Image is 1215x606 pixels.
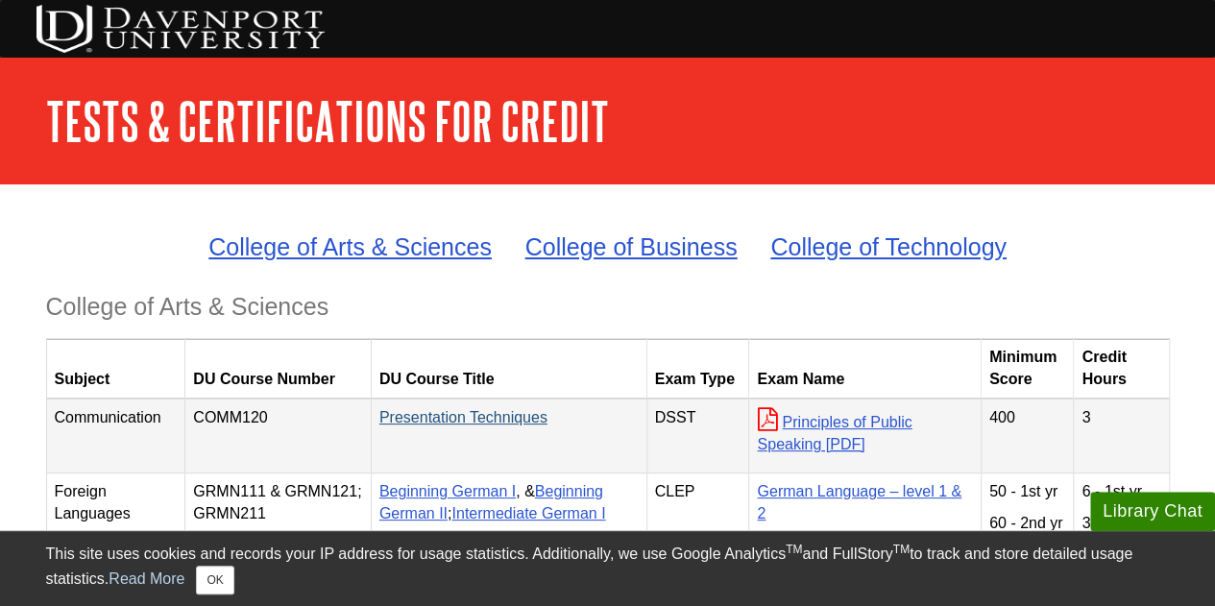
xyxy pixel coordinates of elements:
[757,414,911,452] a: Principles of Public Speaking
[1090,492,1215,531] button: Library Chat
[46,339,185,400] th: Subject
[989,481,1066,503] p: 50 - 1st yr
[1074,339,1169,400] th: Credit Hours
[893,543,910,556] sup: TM
[185,399,372,473] td: COMM120
[786,543,802,556] sup: TM
[46,293,1170,321] h3: College of Arts & Sciences
[989,513,1066,535] p: 60 - 2nd yr
[379,409,547,425] a: Presentation Techniques
[770,233,1007,260] a: College of Technology
[46,543,1170,594] div: This site uses cookies and records your IP address for usage statistics. Additionally, we use Goo...
[1081,513,1160,535] p: 3 - 2nd yr
[757,483,961,521] a: German Language – level 1 & 2
[208,233,492,260] a: College of Arts & Sciences
[525,233,738,260] a: College of Business
[1081,481,1160,503] p: 6 - 1st yr
[371,339,646,400] th: DU Course Title
[109,570,184,587] a: Read More
[193,481,363,525] p: GRMN111 & GRMN121; GRMN211
[981,399,1074,473] td: 400
[981,339,1074,400] th: Minimum Score
[36,5,325,53] img: DU Testing Services
[46,91,609,151] a: Tests & Certifications for Credit
[451,505,605,521] a: Intermediate German I
[379,483,516,499] a: Beginning German I
[646,339,749,400] th: Exam Type
[185,339,372,400] th: DU Course Number
[749,339,982,400] th: Exam Name
[196,566,233,594] button: Close
[1074,399,1169,473] td: 3
[46,399,185,473] td: Communication
[646,399,749,473] td: DSST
